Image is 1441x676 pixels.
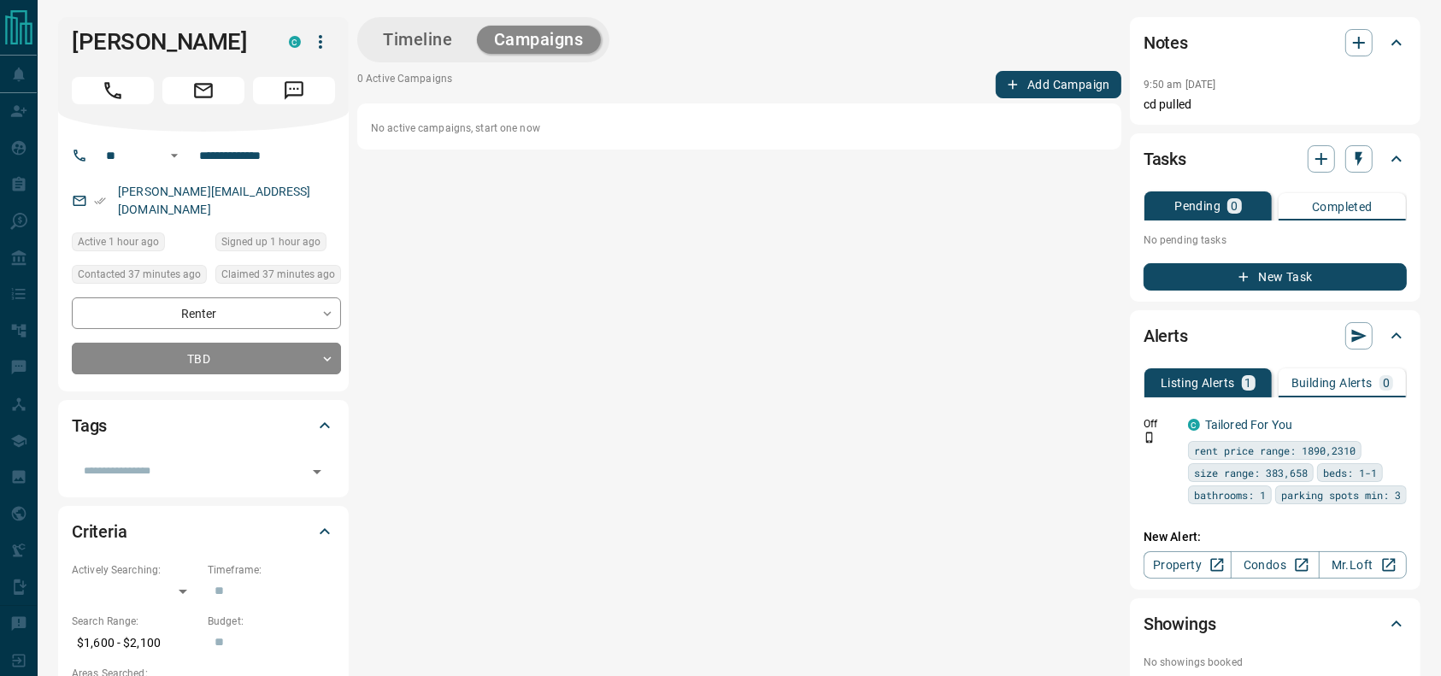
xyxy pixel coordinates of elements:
button: Timeline [366,26,470,54]
h2: Notes [1144,29,1188,56]
p: Off [1144,416,1178,432]
p: cd pulled [1144,96,1407,114]
div: Thu Aug 14 2025 [72,265,207,289]
a: Condos [1231,551,1319,579]
div: TBD [72,343,341,374]
span: size range: 383,658 [1194,464,1308,481]
div: Tasks [1144,138,1407,179]
div: Alerts [1144,315,1407,356]
p: No active campaigns, start one now [371,121,1108,136]
p: Budget: [208,614,335,629]
button: Add Campaign [996,71,1121,98]
a: Property [1144,551,1232,579]
span: Call [72,77,154,104]
div: Renter [72,297,341,329]
span: Message [253,77,335,104]
div: condos.ca [1188,419,1200,431]
button: Open [305,460,329,484]
span: Contacted 37 minutes ago [78,266,201,283]
button: Open [164,145,185,166]
p: Listing Alerts [1161,377,1235,389]
p: 1 [1245,377,1252,389]
p: No pending tasks [1144,227,1407,253]
h2: Tags [72,412,107,439]
div: Thu Aug 14 2025 [215,265,341,289]
svg: Push Notification Only [1144,432,1156,444]
div: Showings [1144,603,1407,644]
p: Search Range: [72,614,199,629]
p: Completed [1312,201,1373,213]
div: Thu Aug 14 2025 [215,232,341,256]
a: Mr.Loft [1319,551,1407,579]
p: Pending [1174,200,1220,212]
span: parking spots min: 3 [1281,486,1401,503]
button: New Task [1144,263,1407,291]
span: Signed up 1 hour ago [221,233,321,250]
div: Notes [1144,22,1407,63]
p: No showings booked [1144,655,1407,670]
span: rent price range: 1890,2310 [1194,442,1356,459]
p: $1,600 - $2,100 [72,629,199,657]
h2: Criteria [72,518,127,545]
h2: Alerts [1144,322,1188,350]
h1: [PERSON_NAME] [72,28,263,56]
p: 9:50 am [DATE] [1144,79,1216,91]
p: 0 [1383,377,1390,389]
p: Building Alerts [1291,377,1373,389]
a: [PERSON_NAME][EMAIL_ADDRESS][DOMAIN_NAME] [118,185,311,216]
p: Timeframe: [208,562,335,578]
h2: Tasks [1144,145,1186,173]
p: 0 [1231,200,1238,212]
span: bathrooms: 1 [1194,486,1266,503]
span: beds: 1-1 [1323,464,1377,481]
a: Tailored For You [1205,418,1292,432]
div: Tags [72,405,335,446]
div: Thu Aug 14 2025 [72,232,207,256]
p: Actively Searching: [72,562,199,578]
span: Claimed 37 minutes ago [221,266,335,283]
button: Campaigns [477,26,601,54]
p: 0 Active Campaigns [357,71,452,98]
svg: Email Verified [94,195,106,207]
h2: Showings [1144,610,1216,638]
div: Criteria [72,511,335,552]
div: condos.ca [289,36,301,48]
p: New Alert: [1144,528,1407,546]
span: Active 1 hour ago [78,233,159,250]
span: Email [162,77,244,104]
